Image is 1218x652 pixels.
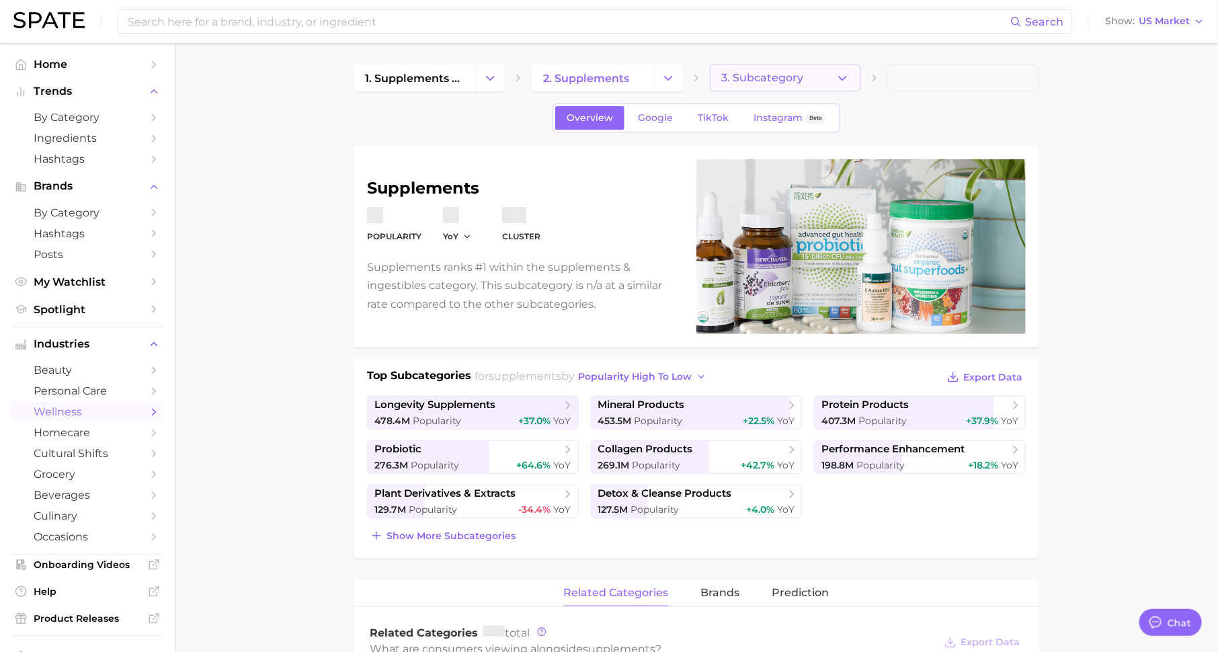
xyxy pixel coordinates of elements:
a: My Watchlist [11,272,164,292]
span: brands [701,587,740,599]
span: YoY [443,231,458,242]
a: homecare [11,422,164,443]
span: Export Data [963,372,1022,383]
button: YoY [443,231,472,242]
span: 269.1m [598,459,630,471]
span: 1. supplements & ingestibles [365,72,464,85]
span: popularity high to low [579,371,692,382]
span: +42.7% [741,459,774,471]
a: Google [626,106,684,130]
span: YoY [554,459,571,471]
span: Help [34,585,141,598]
span: Popularity [633,459,681,471]
span: US Market [1139,17,1190,25]
span: Show [1105,17,1135,25]
span: YoY [777,415,795,427]
span: +37.0% [519,415,551,427]
span: Product Releases [34,612,141,624]
span: Spotlight [34,303,141,316]
span: Ingredients [34,132,141,145]
button: Change Category [654,65,683,91]
a: Ingredients [11,128,164,149]
span: +18.2% [968,459,998,471]
h1: supplements [367,180,680,196]
a: 1. supplements & ingestibles [354,65,476,91]
a: collagen products269.1m Popularity+42.7% YoY [591,440,803,474]
a: Onboarding Videos [11,555,164,575]
a: detox & cleanse products127.5m Popularity+4.0% YoY [591,485,803,518]
a: protein products407.3m Popularity+37.9% YoY [814,396,1026,430]
span: YoY [554,415,571,427]
span: 127.5m [598,503,628,516]
span: Popularity [635,415,683,427]
a: beverages [11,485,164,505]
span: collagen products [598,443,693,456]
span: by Category [34,206,141,219]
span: Industries [34,338,141,350]
span: mineral products [598,399,685,411]
span: Search [1025,15,1063,28]
span: homecare [34,426,141,439]
span: wellness [34,405,141,418]
span: YoY [777,503,795,516]
span: +22.5% [743,415,774,427]
button: Industries [11,334,164,354]
a: beauty [11,360,164,380]
span: detox & cleanse products [598,487,732,500]
span: YoY [777,459,795,471]
span: Google [638,112,673,124]
span: probiotic [374,443,421,456]
span: YoY [554,503,571,516]
a: Hashtags [11,149,164,169]
a: 2. supplements [532,65,654,91]
span: occasions [34,530,141,543]
span: 453.5m [598,415,632,427]
span: related categories [564,587,669,599]
span: plant derivatives & extracts [374,487,516,500]
span: supplements [489,370,562,382]
span: Posts [34,248,141,261]
span: 478.4m [374,415,410,427]
span: Popularity [856,459,905,471]
span: 2. supplements [543,72,629,85]
a: Help [11,581,164,602]
span: Overview [567,112,613,124]
a: grocery [11,464,164,485]
h1: Top Subcategories [367,368,471,388]
span: Popularity [411,459,459,471]
span: +37.9% [966,415,998,427]
span: cultural shifts [34,447,141,460]
span: performance enhancement [821,443,965,456]
span: Related Categories [370,626,478,639]
a: personal care [11,380,164,401]
span: Export Data [961,637,1020,648]
a: Home [11,54,164,75]
a: plant derivatives & extracts129.7m Popularity-34.4% YoY [367,485,579,518]
a: cultural shifts [11,443,164,464]
button: Change Category [476,65,505,91]
a: culinary [11,505,164,526]
span: beauty [34,364,141,376]
a: occasions [11,526,164,547]
span: Home [34,58,141,71]
a: Product Releases [11,608,164,628]
span: Popularity [409,503,457,516]
button: Trends [11,81,164,101]
span: Popularity [631,503,680,516]
a: Spotlight [11,299,164,320]
span: YoY [1001,415,1018,427]
span: +64.6% [517,459,551,471]
a: longevity supplements478.4m Popularity+37.0% YoY [367,396,579,430]
a: probiotic276.3m Popularity+64.6% YoY [367,440,579,474]
a: by Category [11,107,164,128]
span: Hashtags [34,227,141,240]
span: Beta [809,112,822,124]
button: Export Data [941,633,1023,652]
span: culinary [34,510,141,522]
img: SPATE [13,12,85,28]
button: ShowUS Market [1102,13,1208,30]
span: Trends [34,85,141,97]
a: by Category [11,202,164,223]
a: Overview [555,106,624,130]
span: Brands [34,180,141,192]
